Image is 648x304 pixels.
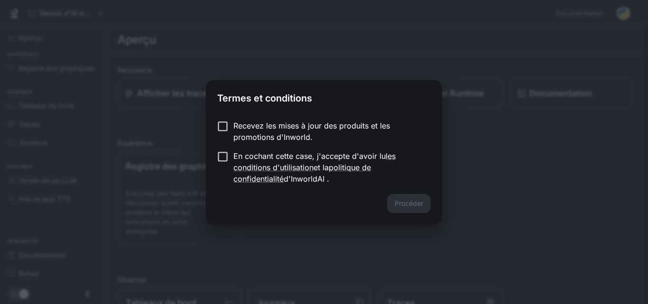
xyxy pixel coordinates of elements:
[284,174,329,184] font: d'InworldAI .
[314,163,329,172] font: et la
[233,151,396,172] a: les conditions d'utilisation
[233,151,386,161] font: En cochant cette case, j'accepte d'avoir lu
[233,163,371,184] a: politique de confidentialité
[217,92,312,104] font: Termes et conditions
[233,121,390,142] font: Recevez les mises à jour des produits et les promotions d'Inworld.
